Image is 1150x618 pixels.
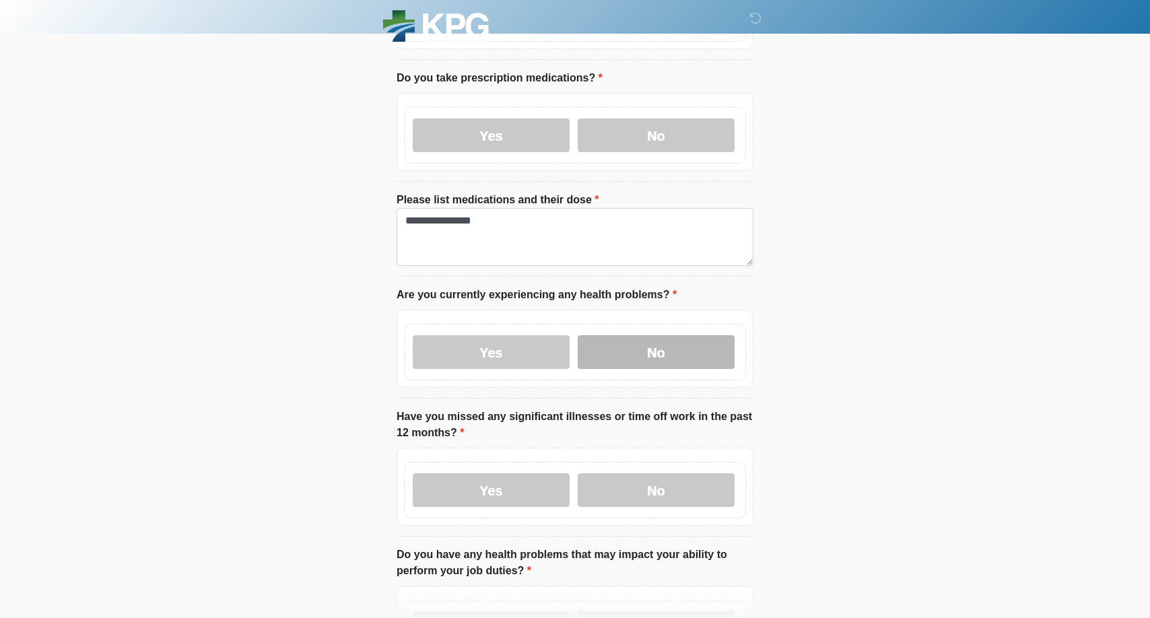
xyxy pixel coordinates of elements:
label: No [578,118,735,152]
img: KPG Healthcare Logo [383,10,489,46]
label: Please list medications and their dose [397,192,599,208]
label: Are you currently experiencing any health problems? [397,287,677,303]
label: Yes [413,473,570,507]
label: Yes [413,118,570,152]
label: No [578,473,735,507]
label: Do you take prescription medications? [397,70,603,86]
label: Have you missed any significant illnesses or time off work in the past 12 months? [397,409,753,441]
label: Do you have any health problems that may impact your ability to perform your job duties? [397,547,753,579]
label: No [578,335,735,369]
label: Yes [413,335,570,369]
